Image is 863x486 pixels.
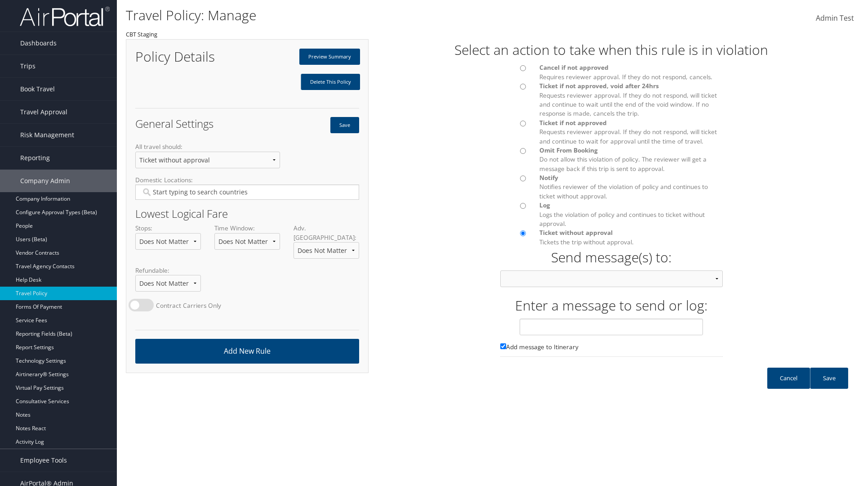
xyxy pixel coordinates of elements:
[20,6,110,27] img: airportal-logo.png
[539,63,722,81] label: Requires reviewer approval. If they do not respond, cancels.
[135,142,280,175] label: All travel should:
[539,201,722,228] label: Logs the violation of policy and continues to ticket without approval.
[20,449,67,472] span: Employee Tools
[816,13,854,23] span: Admin Test
[500,343,506,349] input: Please leave this blank if you are unsure. Add message to Itinerary
[539,118,607,127] span: Ticket if not approved
[299,49,360,65] a: Preview Summary
[135,50,240,63] h1: Policy Details
[20,170,70,192] span: Company Admin
[816,4,854,32] a: Admin Test
[500,248,723,267] h1: Send message(s) to:
[20,55,36,77] span: Trips
[500,270,723,287] select: Warning: Invalid argument supplied for foreach() in /var/www/[DOMAIN_NAME][URL] on line 20
[135,118,240,129] h2: General Settings
[539,63,609,72] span: Cancel if not approved
[141,188,353,197] input: Domestic Locations:
[500,342,723,357] label: Please leave this blank if you are unsure.
[294,224,359,266] label: Adv. [GEOGRAPHIC_DATA]:
[539,146,722,173] label: Do not allow this violation of policy. The reviewer will get a message back if this trip is sent ...
[135,339,359,364] a: Add New Rule
[126,6,611,25] h1: Travel Policy: Manage
[135,266,201,299] label: Refundable:
[539,81,722,118] label: Requests reviewer approval. If they do not respond, will ticket and continue to wait until the en...
[135,233,201,250] select: Stops:
[20,78,55,100] span: Book Travel
[294,242,359,259] select: Adv. [GEOGRAPHIC_DATA]:
[539,201,550,209] span: Log
[330,117,359,133] button: Save
[156,301,221,310] label: Contract Carriers Only
[767,368,810,389] a: Cancel
[214,224,280,256] label: Time Window:
[539,228,613,237] span: Ticket without approval
[301,74,360,90] a: Delete This Policy
[369,40,854,59] h1: Select an action to take when this rule is in violation
[539,173,558,182] span: Notify
[135,175,359,207] label: Domestic Locations:
[135,208,359,219] h2: Lowest Logical Fare
[539,173,722,201] label: Notifies reviewer of the violation of policy and continues to ticket without approval.
[539,81,659,90] span: Ticket if not approved, void after 24hrs
[369,296,854,315] h1: Enter a message to send or log:
[539,228,722,247] label: Tickets the trip without approval.
[126,30,157,38] small: CBT Staging
[539,146,598,154] span: Omit From Booking
[539,118,722,146] label: Requests reviewer approval. If they do not respond, will ticket and continue to wait for approval...
[20,124,74,146] span: Risk Management
[135,224,201,256] label: Stops:
[20,147,50,169] span: Reporting
[20,32,57,54] span: Dashboards
[20,101,67,123] span: Travel Approval
[810,368,848,389] a: Save
[214,233,280,250] select: Time Window:
[135,275,201,292] select: Refundable:
[135,152,280,168] select: All travel should:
